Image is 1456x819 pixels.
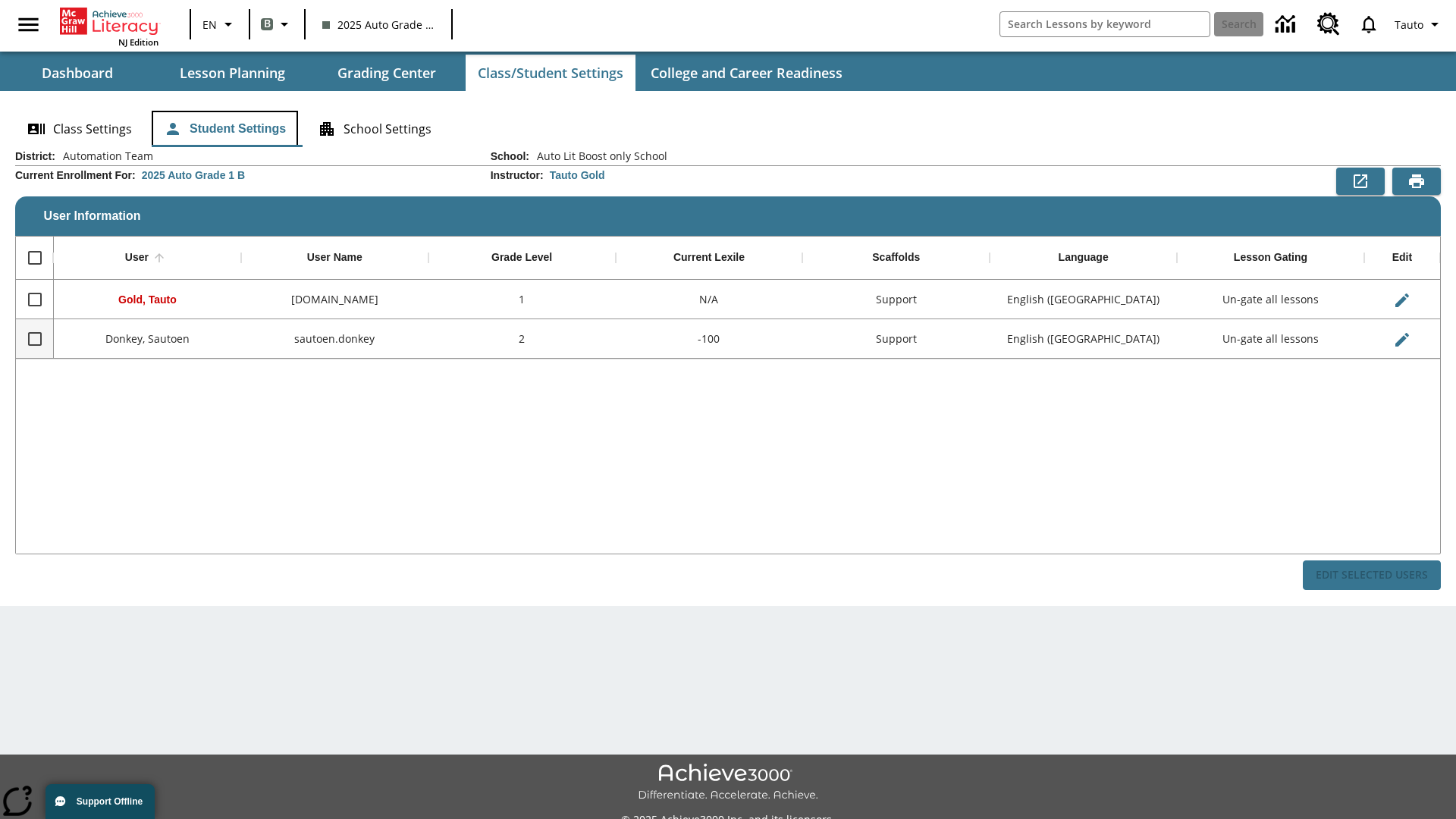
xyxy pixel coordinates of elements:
[15,111,1441,147] div: Class/Student Settings
[196,11,244,38] button: Language: EN, Select a language
[241,319,428,359] div: sautoen.donkey
[1177,319,1364,359] div: Un-gate all lessons
[1308,4,1349,45] a: Resource Center, Will open in new tab
[264,14,271,33] span: B
[802,319,990,359] div: Support
[990,319,1177,359] div: English (US)
[1389,11,1450,38] button: Profile/Settings
[638,764,818,802] img: Achieve3000 Differentiate Accelerate Achieve
[1392,251,1412,265] div: Edit
[1392,168,1441,195] button: Print Preview
[15,150,55,163] h2: District :
[491,169,544,182] h2: Instructor :
[241,280,428,319] div: tauto.gold
[125,251,149,265] div: User
[1000,12,1210,36] input: search field
[15,169,136,182] h2: Current Enrollment For :
[1387,325,1417,355] button: Edit User
[1336,168,1385,195] button: Export to CSV
[872,251,920,265] div: Scaffolds
[311,55,463,91] button: Grading Center
[60,6,158,36] a: Home
[990,280,1177,319] div: English (US)
[529,149,667,164] span: Auto Lit Boost only School
[428,319,616,359] div: 2
[156,55,308,91] button: Lesson Planning
[491,150,529,163] h2: School :
[673,251,745,265] div: Current Lexile
[322,17,435,33] span: 2025 Auto Grade 1 B
[15,111,144,147] button: Class Settings
[616,319,803,359] div: -100
[44,209,141,223] span: User Information
[55,149,153,164] span: Automation Team
[1266,4,1308,45] a: Data Center
[105,331,190,346] span: Donkey, Sautoen
[142,168,245,183] div: 2025 Auto Grade 1 B
[152,111,298,147] button: Student Settings
[15,149,1441,591] div: User Information
[1234,251,1307,265] div: Lesson Gating
[118,36,158,48] span: NJ Edition
[1177,280,1364,319] div: Un-gate all lessons
[307,251,362,265] div: User Name
[255,11,300,38] button: Boost Class color is gray green. Change class color
[639,55,855,91] button: College and Career Readiness
[1387,285,1417,315] button: Edit User
[1059,251,1109,265] div: Language
[306,111,444,147] button: School Settings
[202,17,217,33] span: EN
[118,293,177,306] span: Gold, Tauto
[466,55,635,91] button: Class/Student Settings
[428,280,616,319] div: 1
[45,784,155,819] button: Support Offline
[6,2,51,47] button: Open side menu
[550,168,605,183] div: Tauto Gold
[60,5,158,48] div: Home
[2,55,153,91] button: Dashboard
[616,280,803,319] div: N/A
[1349,5,1389,44] a: Notifications
[1395,17,1423,33] span: Tauto
[802,280,990,319] div: Support
[491,251,552,265] div: Grade Level
[77,796,143,807] span: Support Offline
